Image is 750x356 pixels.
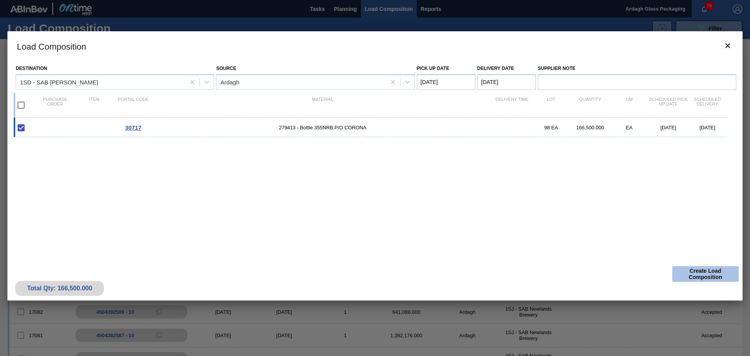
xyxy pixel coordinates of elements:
div: Material [153,97,493,113]
div: Item [75,97,114,113]
div: Ardagh [220,79,239,85]
span: 30717 [125,124,141,131]
div: EA [610,125,649,131]
label: Supplier Note [538,63,736,74]
input: mm/dd/yyyy [477,74,536,90]
div: Purchase order [36,97,75,113]
input: mm/dd/yyyy [417,74,475,90]
div: UM [610,97,649,113]
button: Create Load Composition [672,266,739,282]
div: Delivery Time [493,97,532,113]
div: Scheduled Delivery [688,97,727,113]
div: 98 EA [532,125,571,131]
h3: Load Composition [7,31,743,61]
div: [DATE] [649,125,688,131]
div: Scheduled Pick up Date [649,97,688,113]
div: Lot [532,97,571,113]
span: 279413 - Bottle 355NRB P/O CORONA [153,125,493,131]
label: Destination [16,66,47,71]
label: Delivery Date [477,66,514,71]
div: [DATE] [688,125,727,131]
div: Go to Order [114,124,153,131]
div: 166,500.000 [571,125,610,131]
div: Portal code [114,97,153,113]
div: Quantity [571,97,610,113]
div: Total Qty: 166,500.000 [21,285,98,292]
div: 1SD - SAB [PERSON_NAME] [20,79,98,85]
label: Source [216,66,236,71]
label: Pick up Date [417,66,450,71]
